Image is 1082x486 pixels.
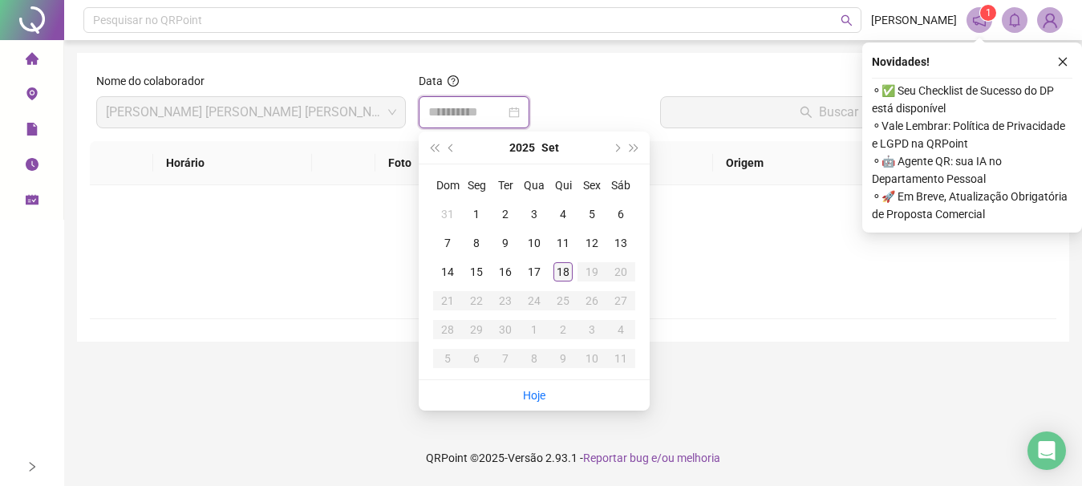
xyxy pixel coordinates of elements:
span: environment [26,80,38,112]
td: 2025-09-30 [491,315,520,344]
th: Horário [153,141,312,185]
td: 2025-09-27 [606,286,635,315]
div: 7 [438,233,457,253]
div: 5 [582,205,602,224]
div: 8 [525,349,544,368]
th: Qua [520,171,549,200]
div: 24 [525,291,544,310]
td: 2025-09-23 [491,286,520,315]
td: 2025-09-08 [462,229,491,257]
span: right [26,461,38,472]
label: Nome do colaborador [96,72,215,90]
td: 2025-09-11 [549,229,577,257]
td: 2025-09-06 [606,200,635,229]
td: 2025-10-11 [606,344,635,373]
button: prev-year [443,132,460,164]
th: Foto [375,141,496,185]
td: 2025-09-05 [577,200,606,229]
button: Buscar registros [660,96,1050,128]
th: Sáb [606,171,635,200]
div: 14 [438,262,457,281]
span: home [26,45,38,77]
div: 28 [438,320,457,339]
div: 29 [467,320,486,339]
div: 27 [611,291,630,310]
button: year panel [509,132,535,164]
td: 2025-09-03 [520,200,549,229]
img: 90889 [1038,8,1062,32]
div: 6 [611,205,630,224]
div: 25 [553,291,573,310]
div: 22 [467,291,486,310]
span: Versão [508,452,543,464]
th: Sex [577,171,606,200]
td: 2025-09-20 [606,257,635,286]
td: 2025-08-31 [433,200,462,229]
div: 23 [496,291,515,310]
span: Novidades ! [872,53,930,71]
span: clock-circle [26,151,38,183]
td: 2025-09-21 [433,286,462,315]
span: close [1057,56,1068,67]
div: 2 [553,320,573,339]
div: 7 [496,349,515,368]
th: Qui [549,171,577,200]
span: ⚬ 🚀 Em Breve, Atualização Obrigatória de Proposta Comercial [872,188,1072,223]
span: [PERSON_NAME] [871,11,957,29]
td: 2025-10-09 [549,344,577,373]
div: 20 [611,262,630,281]
span: ⚬ Vale Lembrar: Política de Privacidade e LGPD na QRPoint [872,117,1072,152]
div: 5 [438,349,457,368]
td: 2025-10-06 [462,344,491,373]
span: JOSE CARLOS ROCHA DA SILVA [106,97,396,128]
button: super-next-year [626,132,643,164]
div: 9 [496,233,515,253]
td: 2025-10-07 [491,344,520,373]
td: 2025-09-01 [462,200,491,229]
button: super-prev-year [425,132,443,164]
div: 13 [611,233,630,253]
td: 2025-09-26 [577,286,606,315]
div: 19 [582,262,602,281]
a: Hoje [523,389,545,402]
td: 2025-10-04 [606,315,635,344]
div: 26 [582,291,602,310]
td: 2025-09-24 [520,286,549,315]
td: 2025-10-10 [577,344,606,373]
div: 8 [467,233,486,253]
td: 2025-10-05 [433,344,462,373]
span: ⚬ 🤖 Agente QR: sua IA no Departamento Pessoal [872,152,1072,188]
td: 2025-09-13 [606,229,635,257]
div: 18 [553,262,573,281]
td: 2025-09-10 [520,229,549,257]
button: next-year [607,132,625,164]
div: 10 [525,233,544,253]
span: bell [1007,13,1022,27]
td: 2025-09-07 [433,229,462,257]
div: 1 [467,205,486,224]
div: 11 [553,233,573,253]
td: 2025-09-19 [577,257,606,286]
div: 4 [611,320,630,339]
td: 2025-09-02 [491,200,520,229]
td: 2025-09-16 [491,257,520,286]
div: 31 [438,205,457,224]
button: month panel [541,132,559,164]
span: file [26,115,38,148]
td: 2025-09-04 [549,200,577,229]
div: 16 [496,262,515,281]
div: 3 [582,320,602,339]
th: Ter [491,171,520,200]
td: 2025-09-17 [520,257,549,286]
span: schedule [26,186,38,218]
td: 2025-10-08 [520,344,549,373]
div: 6 [467,349,486,368]
td: 2025-09-14 [433,257,462,286]
td: 2025-10-01 [520,315,549,344]
span: ⚬ ✅ Seu Checklist de Sucesso do DP está disponível [872,82,1072,117]
div: 10 [582,349,602,368]
span: question-circle [448,75,459,87]
td: 2025-09-15 [462,257,491,286]
sup: 1 [980,5,996,21]
td: 2025-09-12 [577,229,606,257]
